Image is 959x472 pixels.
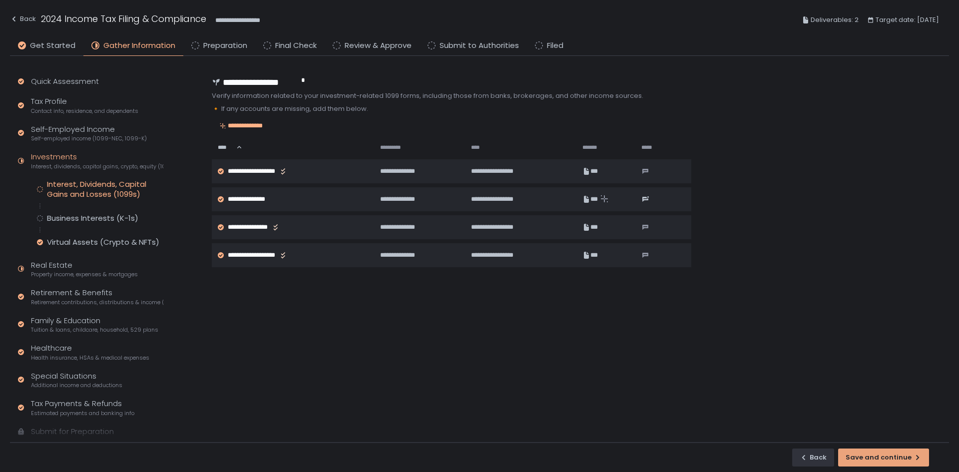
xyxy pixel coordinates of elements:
[800,453,827,462] div: Back
[31,315,158,334] div: Family & Education
[31,124,147,143] div: Self-Employed Income
[31,271,138,278] span: Property income, expenses & mortgages
[838,449,929,467] button: Save and continue
[47,237,159,247] div: Virtual Assets (Crypto & NFTs)
[811,14,859,26] span: Deliverables: 2
[31,343,149,362] div: Healthcare
[846,453,922,462] div: Save and continue
[31,299,163,306] span: Retirement contributions, distributions & income (1099-R, 5498)
[31,151,163,170] div: Investments
[47,179,163,199] div: Interest, Dividends, Capital Gains and Losses (1099s)
[31,163,163,170] span: Interest, dividends, capital gains, crypto, equity (1099s, K-1s)
[792,449,834,467] button: Back
[31,426,114,438] div: Submit for Preparation
[31,410,134,417] span: Estimated payments and banking info
[31,326,158,334] span: Tuition & loans, childcare, household, 529 plans
[10,13,36,25] div: Back
[31,398,134,417] div: Tax Payments & Refunds
[31,287,163,306] div: Retirement & Benefits
[212,104,691,113] div: 🔸 If any accounts are missing, add them below.
[103,40,175,51] span: Gather Information
[31,354,149,362] span: Health insurance, HSAs & medical expenses
[31,96,138,115] div: Tax Profile
[30,40,75,51] span: Get Started
[212,91,691,100] div: Verify information related to your investment-related 1099 forms, including those from banks, bro...
[41,12,206,25] h1: 2024 Income Tax Filing & Compliance
[31,135,147,142] span: Self-employed income (1099-NEC, 1099-K)
[31,382,122,389] span: Additional income and deductions
[31,260,138,279] div: Real Estate
[345,40,412,51] span: Review & Approve
[203,40,247,51] span: Preparation
[31,76,99,87] div: Quick Assessment
[47,213,138,223] div: Business Interests (K-1s)
[31,371,122,390] div: Special Situations
[547,40,563,51] span: Filed
[440,40,519,51] span: Submit to Authorities
[876,14,939,26] span: Target date: [DATE]
[31,107,138,115] span: Contact info, residence, and dependents
[10,12,36,28] button: Back
[275,40,317,51] span: Final Check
